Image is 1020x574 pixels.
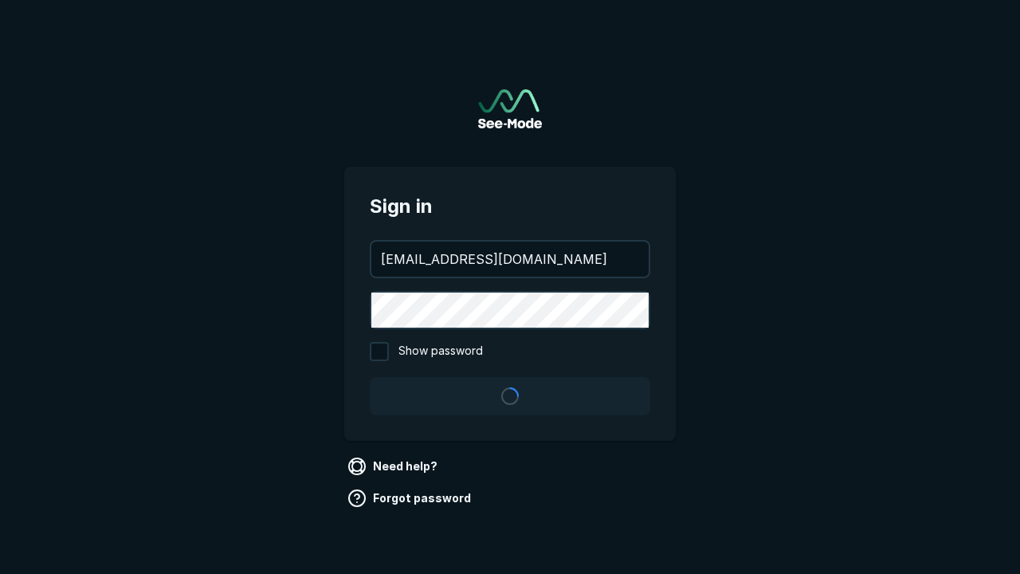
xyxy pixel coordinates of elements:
input: your@email.com [371,242,649,277]
img: See-Mode Logo [478,89,542,128]
span: Sign in [370,192,650,221]
a: Forgot password [344,486,477,511]
a: Go to sign in [478,89,542,128]
a: Need help? [344,454,444,479]
span: Show password [398,342,483,361]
